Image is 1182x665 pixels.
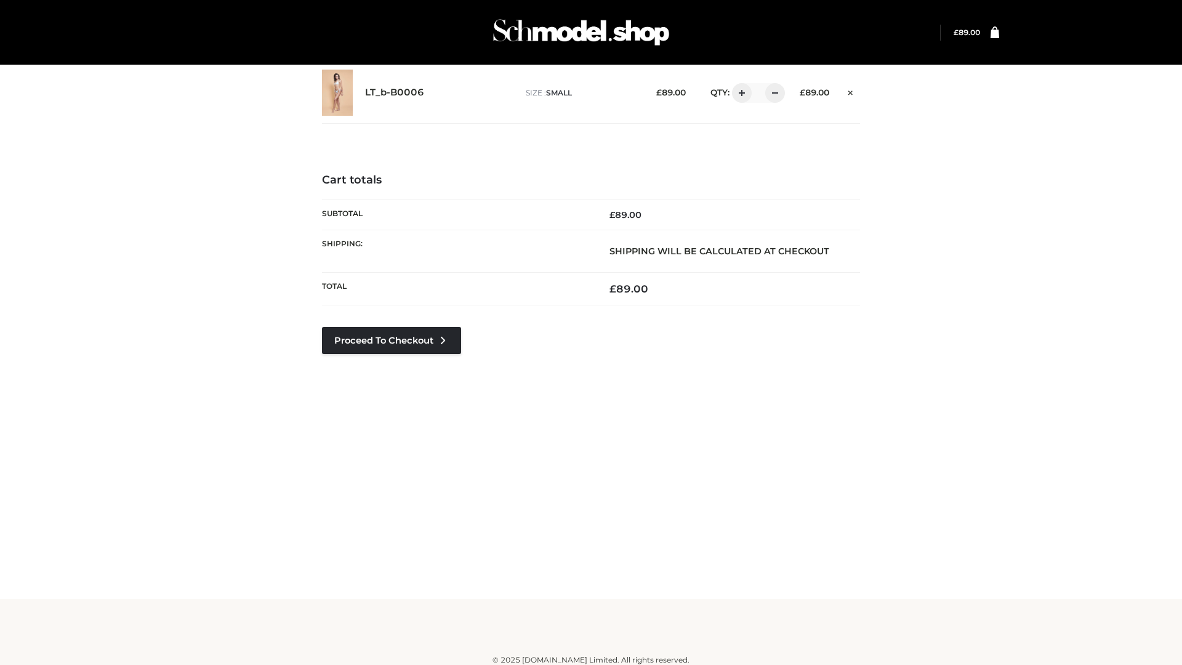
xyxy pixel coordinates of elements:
[609,246,829,257] strong: Shipping will be calculated at checkout
[656,87,686,97] bdi: 89.00
[800,87,829,97] bdi: 89.00
[546,88,572,97] span: SMALL
[322,174,860,187] h4: Cart totals
[322,230,591,272] th: Shipping:
[954,28,980,37] a: £89.00
[954,28,980,37] bdi: 89.00
[526,87,637,99] p: size :
[656,87,662,97] span: £
[698,83,781,103] div: QTY:
[322,327,461,354] a: Proceed to Checkout
[800,87,805,97] span: £
[322,273,591,305] th: Total
[609,209,615,220] span: £
[489,8,673,57] img: Schmodel Admin 964
[322,70,353,116] img: LT_b-B0006 - SMALL
[609,283,616,295] span: £
[842,83,860,99] a: Remove this item
[322,199,591,230] th: Subtotal
[609,209,641,220] bdi: 89.00
[365,87,424,99] a: LT_b-B0006
[609,283,648,295] bdi: 89.00
[954,28,959,37] span: £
